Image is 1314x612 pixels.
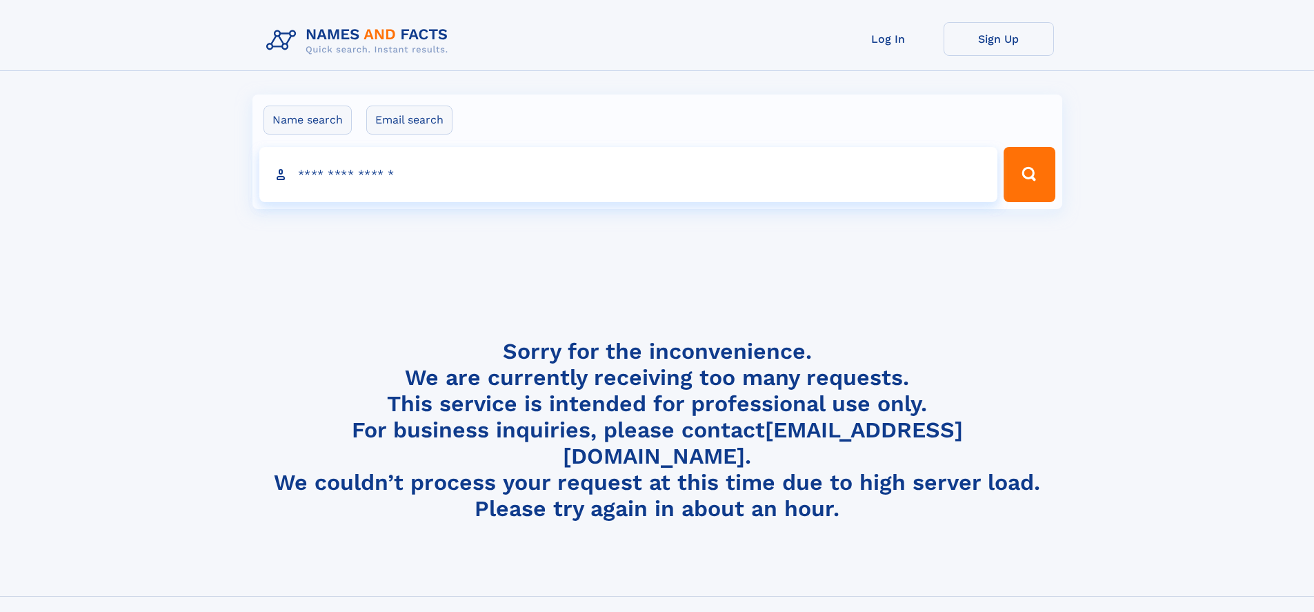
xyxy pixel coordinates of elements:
[1004,147,1055,202] button: Search Button
[263,106,352,135] label: Name search
[563,417,963,469] a: [EMAIL_ADDRESS][DOMAIN_NAME]
[944,22,1054,56] a: Sign Up
[366,106,452,135] label: Email search
[261,338,1054,522] h4: Sorry for the inconvenience. We are currently receiving too many requests. This service is intend...
[833,22,944,56] a: Log In
[259,147,998,202] input: search input
[261,22,459,59] img: Logo Names and Facts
